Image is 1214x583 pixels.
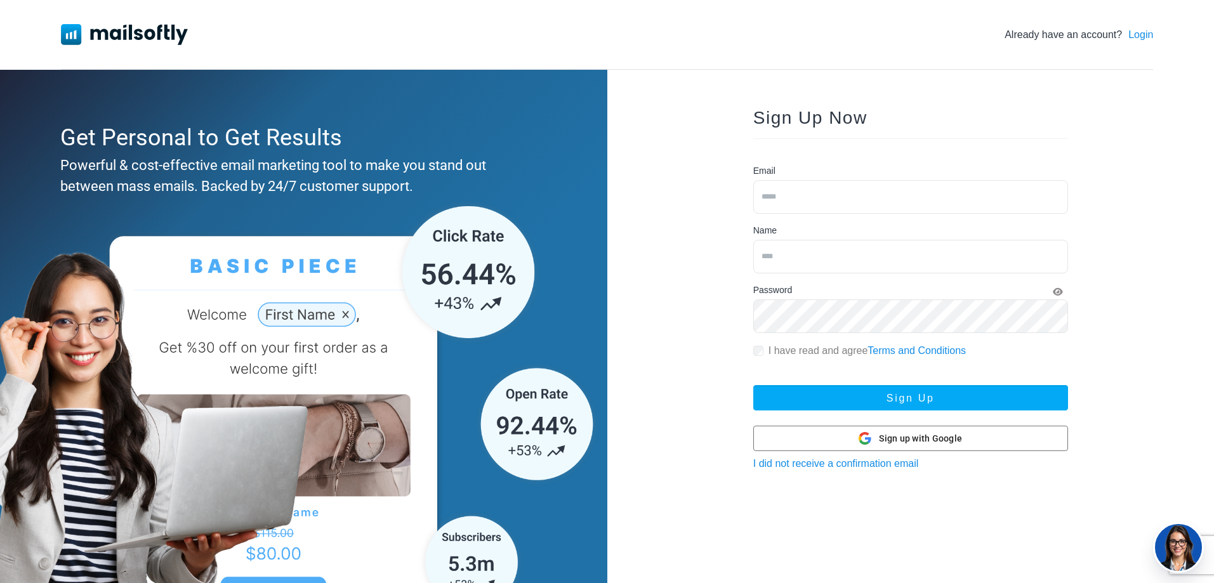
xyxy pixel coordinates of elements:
[1005,27,1153,43] div: Already have an account?
[879,432,962,445] span: Sign up with Google
[753,385,1068,410] button: Sign Up
[868,345,966,356] a: Terms and Conditions
[1128,27,1153,43] a: Login
[753,108,868,128] span: Sign Up Now
[753,284,792,297] label: Password
[1153,524,1204,571] img: agent
[753,224,777,237] label: Name
[61,24,188,44] img: Mailsoftly
[60,121,541,155] div: Get Personal to Get Results
[769,343,966,358] label: I have read and agree
[60,155,541,197] div: Powerful & cost-effective email marketing tool to make you stand out between mass emails. Backed ...
[753,164,775,178] label: Email
[1053,287,1063,296] i: Show Password
[753,426,1068,451] button: Sign up with Google
[753,458,919,469] a: I did not receive a confirmation email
